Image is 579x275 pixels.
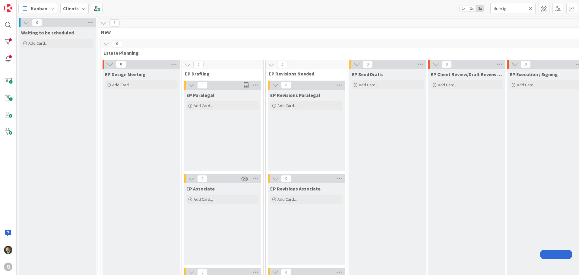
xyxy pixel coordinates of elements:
span: Add Card... [277,103,297,108]
span: Add Card... [112,82,131,88]
span: Add Card... [359,82,378,88]
span: 0 [112,40,122,47]
span: Add Card... [194,197,213,202]
span: 0 [197,175,207,182]
span: 2x [468,5,476,11]
span: EP Execution / Signing [510,71,558,77]
span: EP Design Meeting [105,71,146,77]
span: Waiting to be scheduled [21,30,74,36]
span: Add Card... [194,103,213,108]
span: Kanban [31,5,47,12]
span: 0 [116,61,126,68]
span: Add Card... [28,40,48,46]
span: 0 [281,175,291,182]
span: 0 [197,82,207,89]
span: EP Paralegal [186,92,214,98]
span: EP Revisions Needed [269,71,340,77]
span: 0 [441,61,452,68]
span: 0 [520,61,531,68]
input: Quick Filter... [490,3,536,14]
span: 3x [476,5,484,11]
span: Add Card... [438,82,457,88]
span: 0 [193,61,204,68]
span: 1 [109,19,120,27]
img: CG [4,246,12,254]
span: 1x [460,5,468,11]
span: EP Send Drafts [352,71,384,77]
div: G [4,263,12,271]
span: EP Drafting [185,71,256,77]
span: Add Card... [517,82,536,88]
img: Visit kanbanzone.com [4,4,12,12]
span: EP Revisions Associate [270,186,321,192]
span: EP Revisions Paralegal [270,92,320,98]
span: 0 [277,61,287,68]
b: Clients [63,5,79,11]
span: EP Client Review/Draft Review Meeting [431,71,503,77]
span: EP Associate [186,186,215,192]
span: 0 [281,82,291,89]
span: Add Card... [277,197,297,202]
span: 0 [362,61,373,68]
span: 0 [32,19,42,26]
